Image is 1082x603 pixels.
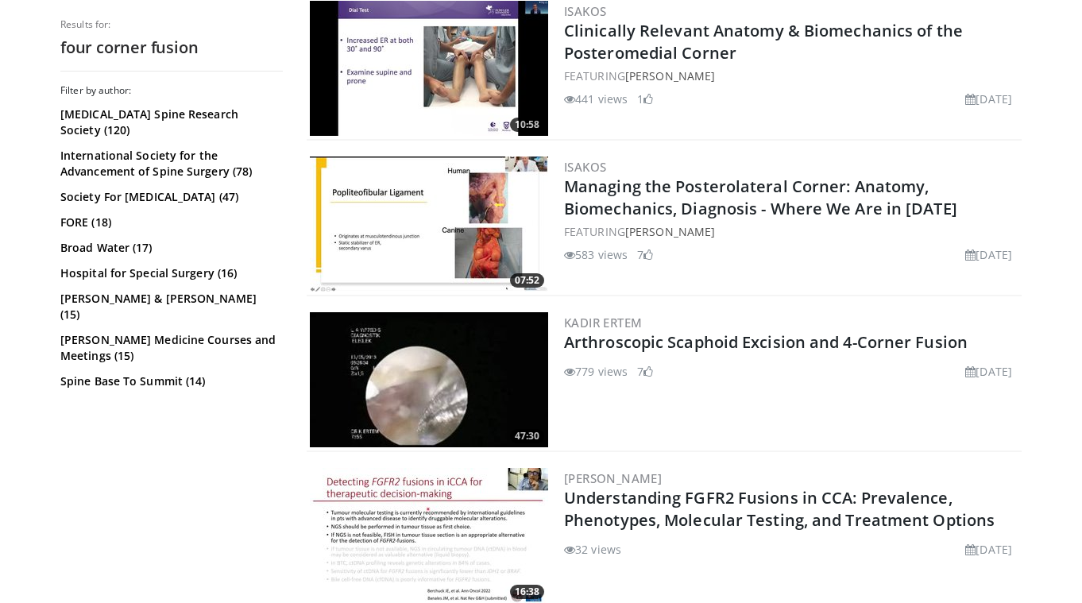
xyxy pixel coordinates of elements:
[60,215,279,230] a: FORE (18)
[564,487,995,531] a: Understanding FGFR2 Fusions in CCA: Prevalence, Phenotypes, Molecular Testing, and Treatment Options
[60,84,283,97] h3: Filter by author:
[564,315,642,330] a: Kadir ERTEM
[965,541,1012,558] li: [DATE]
[637,91,653,107] li: 1
[564,363,628,380] li: 779 views
[60,148,279,180] a: International Society for the Advancement of Spine Surgery (78)
[564,541,621,558] li: 32 views
[510,585,544,599] span: 16:38
[310,1,548,136] img: be5ba1f6-badc-4bdb-91ea-e6ccf10ccd35.300x170_q85_crop-smart_upscale.jpg
[564,246,628,263] li: 583 views
[310,157,548,292] img: e0fd98de-4459-4967-926d-43c721707548.300x170_q85_crop-smart_upscale.jpg
[60,332,279,364] a: [PERSON_NAME] Medicine Courses and Meetings (15)
[310,468,548,603] img: b602f1d6-3ad3-46a7-a83a-5ed0fb03569e.300x170_q85_crop-smart_upscale.jpg
[564,68,1018,84] div: FEATURING
[564,91,628,107] li: 441 views
[60,291,279,323] a: [PERSON_NAME] & [PERSON_NAME] (15)
[637,246,653,263] li: 7
[564,159,606,175] a: ISAKOS
[510,273,544,288] span: 07:52
[564,176,957,219] a: Managing the Posterolateral Corner: Anatomy, Biomechanics, Diagnosis - Where We Are in [DATE]
[625,68,715,83] a: [PERSON_NAME]
[60,106,279,138] a: [MEDICAL_DATA] Spine Research Society (120)
[965,363,1012,380] li: [DATE]
[510,118,544,132] span: 10:58
[310,1,548,136] a: 10:58
[637,363,653,380] li: 7
[60,265,279,281] a: Hospital for Special Surgery (16)
[965,246,1012,263] li: [DATE]
[564,20,963,64] a: Clinically Relevant Anatomy & Biomechanics of the Posteromedial Corner
[965,91,1012,107] li: [DATE]
[60,18,283,31] p: Results for:
[625,224,715,239] a: [PERSON_NAME]
[564,3,606,19] a: ISAKOS
[510,429,544,443] span: 47:30
[310,312,548,447] a: 47:30
[60,373,279,389] a: Spine Base To Summit (14)
[310,468,548,603] a: 16:38
[310,157,548,292] a: 07:52
[60,189,279,205] a: Society For [MEDICAL_DATA] (47)
[60,240,279,256] a: Broad Water (17)
[310,312,548,447] img: qLYPP9OxJMjaV9jn4xMDoxOjBrO-I4W8.300x170_q85_crop-smart_upscale.jpg
[564,331,968,353] a: Arthroscopic Scaphoid Excision and 4-Corner Fusion
[60,37,283,58] h2: four corner fusion
[564,470,662,486] a: [PERSON_NAME]
[564,223,1018,240] div: FEATURING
